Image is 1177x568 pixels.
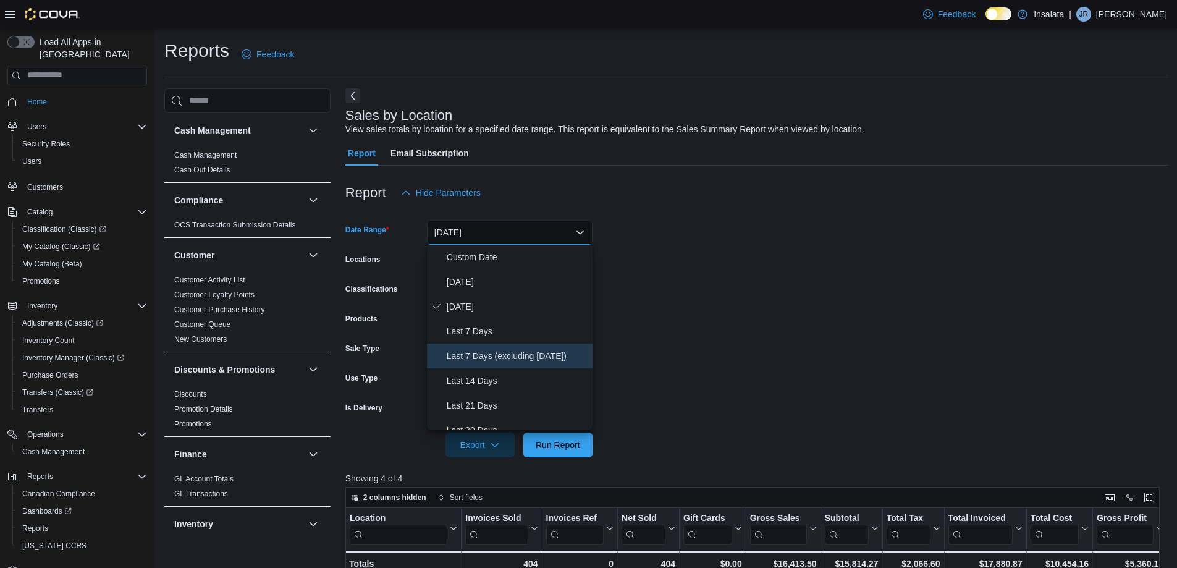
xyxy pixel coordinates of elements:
label: Date Range [345,225,389,235]
span: Last 14 Days [447,373,588,388]
span: GL Transactions [174,489,228,499]
label: Use Type [345,373,378,383]
div: Subtotal [824,513,868,545]
span: Reports [22,469,147,484]
div: Location [350,513,447,545]
span: Users [17,154,147,169]
p: | [1069,7,1071,22]
span: Transfers (Classic) [22,388,93,397]
button: Inventory [22,299,62,313]
button: Run Report [523,433,593,457]
button: Customer [306,248,321,263]
span: Promotions [17,274,147,289]
a: GL Transactions [174,490,228,498]
button: Reports [22,469,58,484]
div: Gift Card Sales [683,513,732,545]
div: Invoices Ref [546,513,603,525]
button: Finance [306,447,321,462]
a: Adjustments (Classic) [12,315,152,332]
h3: Report [345,185,386,200]
span: Users [22,119,147,134]
span: Washington CCRS [17,538,147,553]
a: My Catalog (Beta) [17,256,87,271]
button: Total Invoiced [948,513,1022,545]
button: Operations [2,426,152,443]
p: Showing 4 of 4 [345,472,1168,485]
button: Reports [12,520,152,537]
span: Cash Out Details [174,165,230,175]
button: Catalog [22,205,57,219]
div: Gross Profit [1097,513,1154,525]
span: Email Subscription [390,141,469,166]
span: Customers [27,182,63,192]
span: Inventory Manager (Classic) [22,353,124,363]
span: Purchase Orders [17,368,147,383]
a: Canadian Compliance [17,486,100,501]
span: Adjustments (Classic) [17,316,147,331]
label: Is Delivery [345,403,382,413]
button: My Catalog (Beta) [12,255,152,273]
h3: Customer [174,249,214,261]
button: Inventory [174,518,303,530]
h3: Sales by Location [345,108,453,123]
span: Last 30 Days [447,423,588,438]
div: Gross Sales [749,513,806,545]
label: Classifications [345,284,398,294]
h3: Compliance [174,194,223,206]
span: Canadian Compliance [17,486,147,501]
span: Dashboards [22,506,72,516]
label: Locations [345,255,381,265]
a: Customer Loyalty Points [174,290,255,299]
button: Hide Parameters [396,180,486,205]
span: Run Report [536,439,580,451]
span: Dashboards [17,504,147,519]
span: Security Roles [22,139,70,149]
button: Subtotal [824,513,878,545]
div: View sales totals by location for a specified date range. This report is equivalent to the Sales ... [345,123,864,136]
button: Customer [174,249,303,261]
label: Products [345,314,378,324]
span: Inventory [27,301,57,311]
div: Location [350,513,447,525]
div: Subtotal [824,513,868,525]
span: Reports [22,523,48,533]
span: Last 7 Days [447,324,588,339]
p: [PERSON_NAME] [1096,7,1167,22]
a: Discounts [174,390,207,399]
button: Users [22,119,51,134]
span: My Catalog (Classic) [17,239,147,254]
span: Feedback [938,8,976,20]
button: Promotions [12,273,152,290]
span: [US_STATE] CCRS [22,541,86,551]
div: Customer [164,273,331,352]
span: OCS Transaction Submission Details [174,220,296,230]
div: Compliance [164,218,331,237]
a: Cash Management [17,444,90,459]
div: Gift Cards [683,513,732,525]
span: Transfers [22,405,53,415]
a: Customers [22,180,68,195]
h1: Reports [164,38,229,63]
a: New Customers [174,335,227,344]
div: Select listbox [427,245,593,430]
button: Cash Management [174,124,303,137]
button: Cash Management [12,443,152,460]
span: Customer Loyalty Points [174,290,255,300]
a: Dashboards [12,502,152,520]
span: Customers [22,179,147,194]
button: Catalog [2,203,152,221]
span: Inventory Manager (Classic) [17,350,147,365]
div: Cash Management [164,148,331,182]
span: Home [22,94,147,109]
span: My Catalog (Beta) [17,256,147,271]
h3: Discounts & Promotions [174,363,275,376]
span: Report [348,141,376,166]
span: Security Roles [17,137,147,151]
a: [US_STATE] CCRS [17,538,91,553]
button: Gift Cards [683,513,742,545]
button: [US_STATE] CCRS [12,537,152,554]
button: Purchase Orders [12,367,152,384]
input: Dark Mode [985,7,1011,20]
div: Gross Profit [1097,513,1154,545]
div: Invoices Sold [465,513,528,545]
